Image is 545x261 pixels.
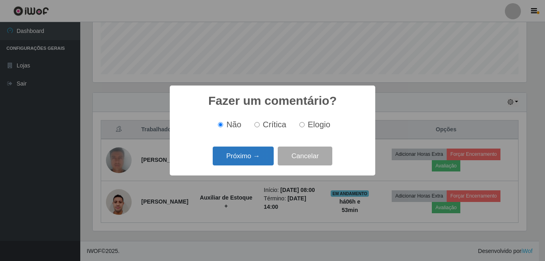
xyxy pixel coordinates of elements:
span: Crítica [263,120,287,129]
input: Não [218,122,223,127]
input: Elogio [299,122,305,127]
h2: Fazer um comentário? [208,94,337,108]
input: Crítica [254,122,260,127]
button: Próximo → [213,147,274,165]
span: Não [226,120,241,129]
span: Elogio [308,120,330,129]
button: Cancelar [278,147,332,165]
